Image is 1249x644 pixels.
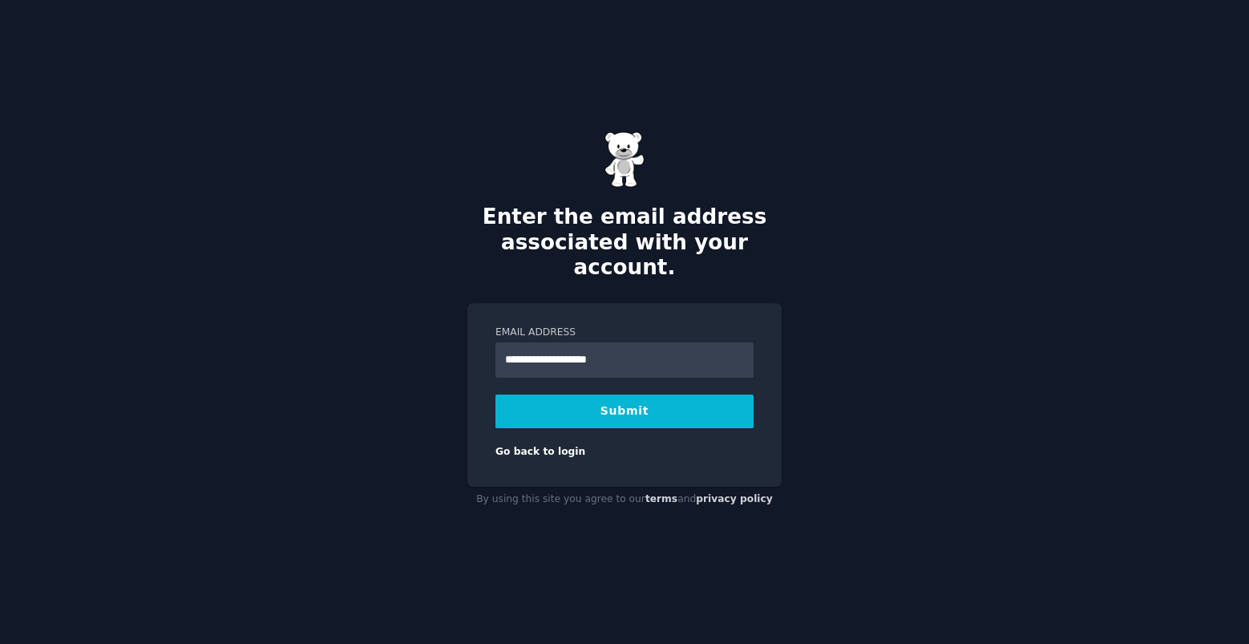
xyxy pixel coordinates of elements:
a: terms [645,493,677,504]
a: privacy policy [696,493,773,504]
label: Email Address [495,326,754,340]
h2: Enter the email address associated with your account. [467,205,782,281]
img: Gummy Bear [604,132,645,188]
button: Submit [495,395,754,428]
a: Go back to login [495,446,585,457]
div: By using this site you agree to our and [467,487,782,512]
